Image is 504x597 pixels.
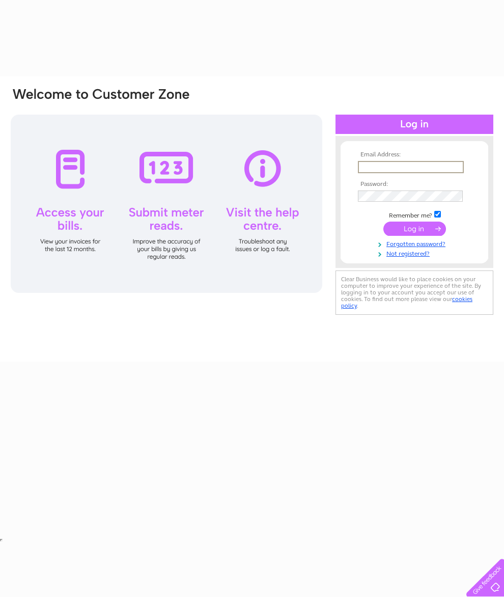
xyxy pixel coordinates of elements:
th: Email Address: [355,151,473,158]
input: Submit [383,222,446,236]
div: Clear Business would like to place cookies on your computer to improve your experience of the sit... [335,270,493,315]
a: Not registered? [358,248,473,258]
th: Password: [355,181,473,188]
a: cookies policy [341,295,472,309]
td: Remember me? [355,209,473,220]
a: Forgotten password? [358,238,473,248]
